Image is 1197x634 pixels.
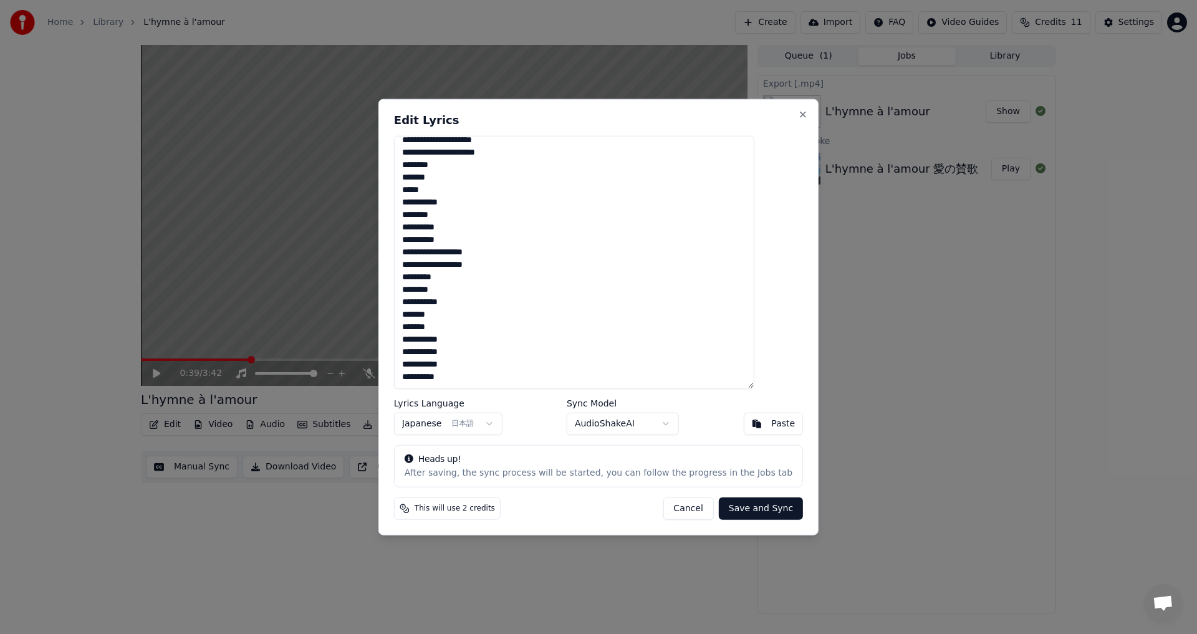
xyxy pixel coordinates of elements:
[567,399,679,408] label: Sync Model
[771,418,795,430] div: Paste
[394,399,502,408] label: Lyrics Language
[719,497,803,520] button: Save and Sync
[405,467,792,479] div: After saving, the sync process will be started, you can follow the progress in the Jobs tab
[663,497,713,520] button: Cancel
[394,114,803,125] h2: Edit Lyrics
[405,453,792,466] div: Heads up!
[743,413,803,435] button: Paste
[415,504,495,514] span: This will use 2 credits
